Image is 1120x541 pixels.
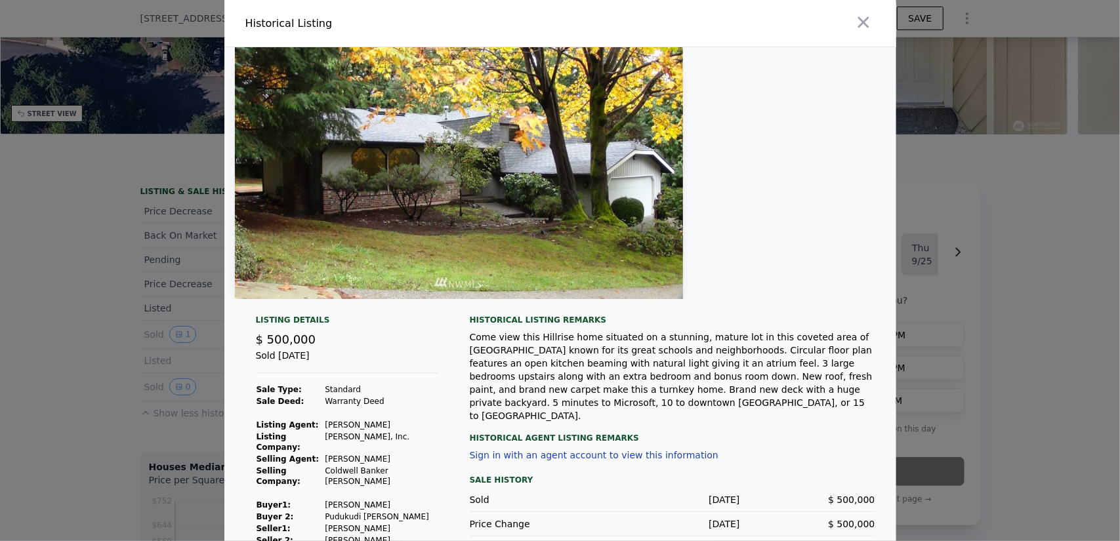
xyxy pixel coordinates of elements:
td: [PERSON_NAME] [324,499,438,511]
div: Historical Agent Listing Remarks [470,422,875,443]
div: Historical Listing [245,16,555,31]
td: Warranty Deed [324,395,438,407]
div: Historical Listing remarks [470,315,875,325]
span: $ 500,000 [828,519,875,529]
img: Property Img [235,47,684,299]
div: [DATE] [605,493,740,506]
div: Listing Details [256,315,438,331]
div: Come view this Hillrise home situated on a stunning, mature lot in this coveted area of [GEOGRAPH... [470,331,875,422]
td: [PERSON_NAME], Inc. [324,431,438,453]
div: [DATE] [605,517,740,531]
div: Sold [DATE] [256,349,438,373]
strong: Buyer 1 : [257,500,291,510]
strong: Sale Type: [257,385,302,394]
strong: Buyer 2: [257,512,294,521]
strong: Listing Company: [257,432,301,452]
td: [PERSON_NAME] [324,419,438,431]
div: Sale History [470,472,875,488]
td: Standard [324,384,438,395]
strong: Listing Agent: [257,420,319,430]
td: [PERSON_NAME] [324,453,438,465]
span: $ 500,000 [256,332,316,346]
strong: Seller 1 : [257,524,291,533]
strong: Selling Company: [257,466,301,486]
td: [PERSON_NAME] [324,523,438,534]
span: $ 500,000 [828,494,875,505]
td: Coldwell Banker [PERSON_NAME] [324,465,438,487]
strong: Selling Agent: [257,454,320,464]
td: Pudukudi [PERSON_NAME] [324,511,438,523]
strong: Sale Deed: [257,397,304,406]
div: Sold [470,493,605,506]
button: Sign in with an agent account to view this information [470,450,718,460]
div: Price Change [470,517,605,531]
